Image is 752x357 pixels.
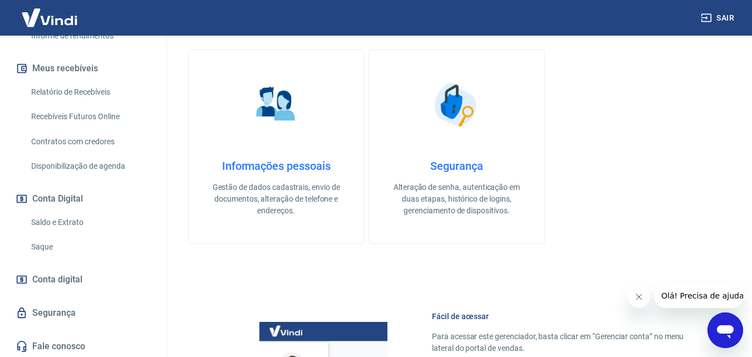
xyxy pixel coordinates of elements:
h4: Segurança [387,159,526,173]
iframe: Fechar mensagem [628,286,650,308]
h6: Fácil de acessar [432,311,699,322]
a: Informe de rendimentos [27,25,153,47]
h4: Informações pessoais [207,159,346,173]
span: Olá! Precisa de ajuda? [7,8,94,17]
p: Para acessar este gerenciador, basta clicar em “Gerenciar conta” no menu lateral do portal de ven... [432,331,699,354]
button: Sair [699,8,739,28]
a: Relatório de Recebíveis [27,81,153,104]
span: Conta digital [32,272,82,287]
p: Gestão de dados cadastrais, envio de documentos, alteração de telefone e endereços. [207,182,346,217]
img: Segurança [429,77,484,133]
img: Informações pessoais [248,77,304,133]
a: SegurançaSegurançaAlteração de senha, autenticação em duas etapas, histórico de logins, gerenciam... [368,50,544,244]
button: Meus recebíveis [13,56,153,81]
button: Conta Digital [13,187,153,211]
iframe: Botão para abrir a janela de mensagens [707,312,743,348]
iframe: Mensagem da empresa [655,283,743,308]
a: Contratos com credores [27,130,153,153]
a: Informações pessoaisInformações pessoaisGestão de dados cadastrais, envio de documentos, alteraçã... [188,50,364,244]
a: Saque [27,236,153,258]
a: Conta digital [13,267,153,292]
a: Disponibilização de agenda [27,155,153,178]
a: Segurança [13,301,153,325]
p: Alteração de senha, autenticação em duas etapas, histórico de logins, gerenciamento de dispositivos. [387,182,526,217]
img: Vindi [13,1,86,35]
a: Recebíveis Futuros Online [27,105,153,128]
a: Saldo e Extrato [27,211,153,234]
